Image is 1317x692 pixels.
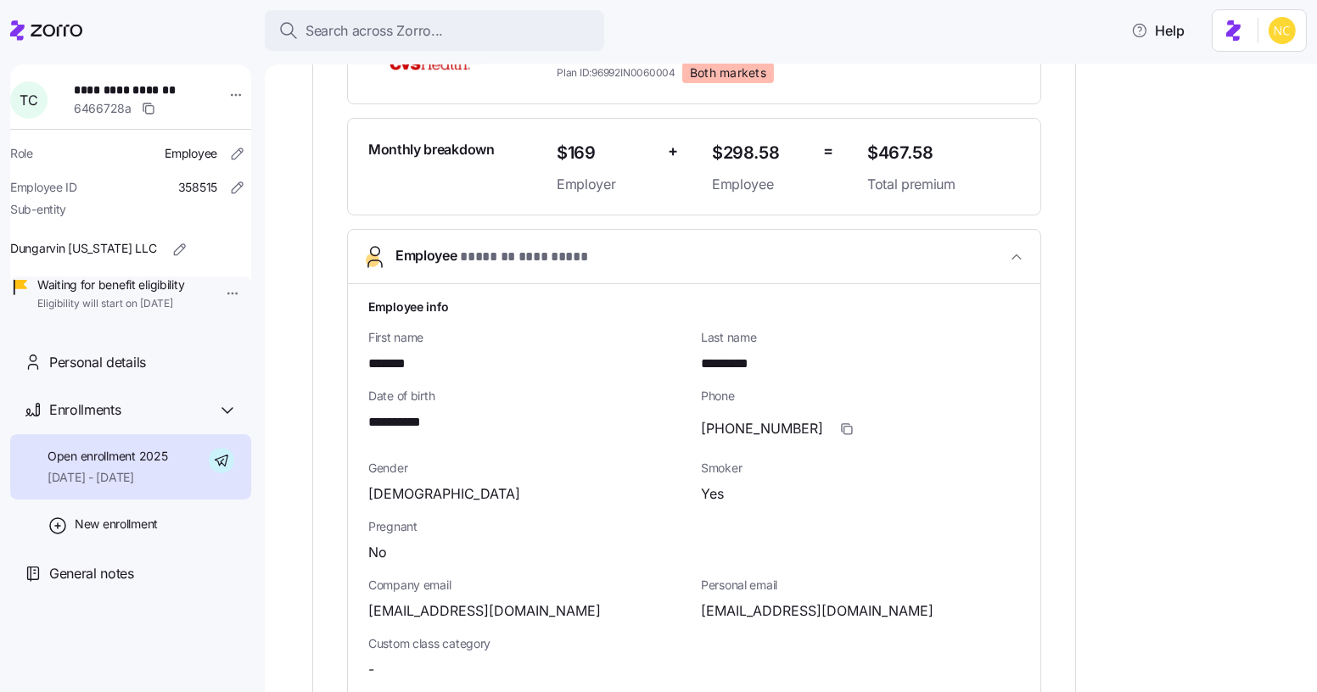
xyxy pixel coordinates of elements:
span: Total premium [867,174,1020,195]
span: Smoker [701,460,1020,477]
span: Eligibility will start on [DATE] [37,297,184,311]
span: Date of birth [368,388,687,405]
h1: Employee info [368,298,1020,315]
span: Pregnant [368,518,1020,535]
span: [EMAIL_ADDRESS][DOMAIN_NAME] [701,600,933,622]
span: First name [368,329,687,346]
span: Employee [395,245,588,268]
span: Dungarvin [US_STATE] LLC [10,240,156,257]
span: Role [10,145,33,162]
span: - [368,659,374,680]
span: Monthly breakdown [368,139,495,160]
span: Yes [701,483,724,505]
span: $467.58 [867,139,1020,167]
span: Last name [701,329,1020,346]
span: $298.58 [712,139,810,167]
span: Sub-entity [10,201,66,218]
span: Enrollments [49,399,120,421]
span: $169 [557,139,654,167]
span: Search across Zorro... [305,20,443,42]
span: [DEMOGRAPHIC_DATA] [368,483,520,505]
span: Employee [165,145,217,162]
img: e03b911e832a6112bf72643c5874f8d8 [1269,17,1296,44]
span: Plan ID: 96992IN0060004 [557,65,675,80]
span: [PHONE_NUMBER] [701,418,823,439]
span: T C [20,93,37,107]
span: No [368,542,387,563]
span: [DATE] - [DATE] [48,469,167,486]
span: + [668,139,678,164]
span: Employee ID [10,179,77,196]
button: Search across Zorro... [265,10,604,51]
span: Employee [712,174,810,195]
span: [EMAIL_ADDRESS][DOMAIN_NAME] [368,600,601,622]
span: 6466728a [74,100,132,117]
span: Both markets [690,65,766,81]
span: Open enrollment 2025 [48,448,167,465]
span: Waiting for benefit eligibility [37,276,184,293]
span: New enrollment [75,516,158,533]
span: General notes [49,563,134,584]
span: Company email [368,577,687,594]
span: = [823,139,833,164]
span: Gender [368,460,687,477]
span: Custom class category [368,635,687,652]
span: 358515 [178,179,217,196]
span: Personal email [701,577,1020,594]
span: Personal details [49,352,146,373]
span: Help [1131,20,1185,41]
button: Help [1118,14,1198,47]
span: Phone [701,388,1020,405]
span: Employer [557,174,654,195]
